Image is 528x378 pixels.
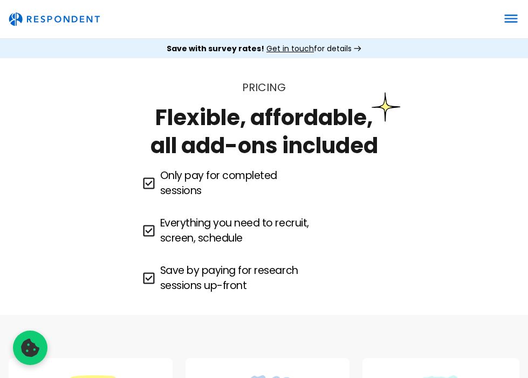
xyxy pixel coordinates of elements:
p: Only pay for completed sessions [143,168,277,198]
p: Save by paying for research sessions up-front [143,263,298,293]
div: menu [503,10,519,28]
span: PRICING [242,80,286,95]
h1: Flexible, affordable, all add-ons included [150,102,378,161]
strong: Save with survey rates! [167,43,264,54]
img: Untitled UI logotext [9,12,100,26]
a: home [9,12,100,26]
div: for details [167,43,352,54]
span: Get in touch [266,43,314,54]
p: Everything you need to recruit, screen, schedule [143,216,309,246]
